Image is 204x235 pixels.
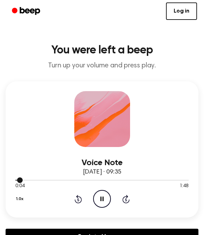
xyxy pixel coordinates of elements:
a: Log in [166,2,197,20]
h3: Voice Note [15,158,189,168]
a: Beep [7,5,46,18]
span: 0:04 [15,183,24,190]
h1: You were left a beep [6,45,198,56]
p: Turn up your volume and press play. [6,61,198,70]
span: [DATE] · 09:35 [83,169,121,175]
button: 1.0x [15,193,26,205]
span: 1:48 [180,183,189,190]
